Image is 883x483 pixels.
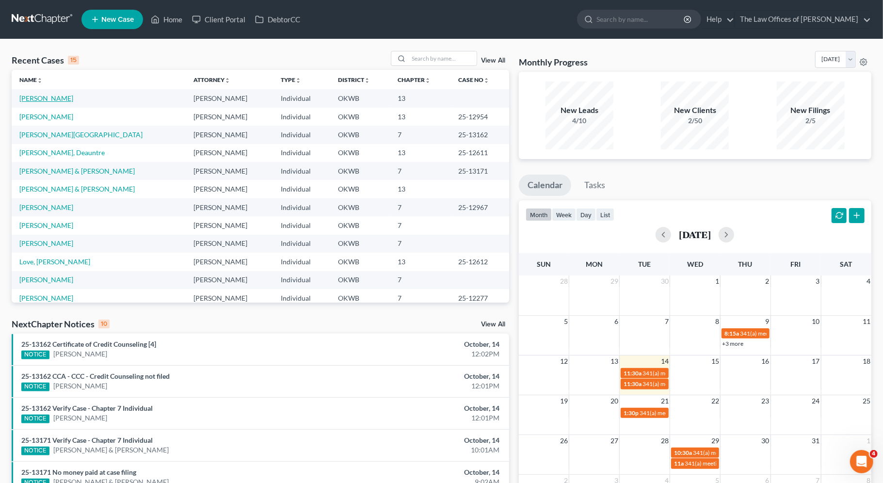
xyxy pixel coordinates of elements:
a: 25-13162 Verify Case - Chapter 7 Individual [21,404,153,412]
div: New Clients [661,105,729,116]
a: +3 more [722,340,743,347]
span: Sun [537,260,551,268]
td: OKWB [330,89,390,107]
td: 13 [390,180,451,198]
span: 3 [815,275,821,287]
a: Client Portal [187,11,250,28]
span: 1 [714,275,720,287]
div: New Filings [777,105,845,116]
div: Recent Cases [12,54,79,66]
div: October, 14 [347,403,499,413]
td: OKWB [330,162,390,180]
a: Case Nounfold_more [458,76,489,83]
td: Individual [273,162,330,180]
div: October, 14 [347,467,499,477]
td: 7 [390,126,451,144]
a: Tasks [576,175,614,196]
td: OKWB [330,271,390,289]
a: [PERSON_NAME] & [PERSON_NAME] [19,167,135,175]
a: [PERSON_NAME] [19,203,73,211]
div: October, 14 [347,339,499,349]
span: 341(a) meeting for Deauntre [PERSON_NAME] [740,330,859,337]
span: Mon [586,260,603,268]
div: 2/50 [661,116,729,126]
td: OKWB [330,253,390,271]
span: 8:15a [724,330,739,337]
a: 25-13171 Verify Case - Chapter 7 Individual [21,436,153,444]
td: 7 [390,235,451,253]
td: Individual [273,89,330,107]
span: 29 [710,435,720,447]
a: 25-13171 No money paid at case filing [21,468,136,476]
td: [PERSON_NAME] [186,180,273,198]
td: 25-12954 [450,108,509,126]
a: Home [146,11,187,28]
td: [PERSON_NAME] [186,162,273,180]
span: 1:30p [624,409,639,417]
td: 13 [390,108,451,126]
a: [PERSON_NAME] [19,294,73,302]
span: 12 [559,355,569,367]
h3: Monthly Progress [519,56,588,68]
a: Help [702,11,734,28]
span: 26 [559,435,569,447]
a: [PERSON_NAME], Deauntre [19,148,105,157]
span: 341(a) meeting for [PERSON_NAME] [642,380,736,387]
span: 20 [610,395,619,407]
td: Individual [273,216,330,234]
a: [PERSON_NAME] & [PERSON_NAME] [19,185,135,193]
span: 23 [761,395,771,407]
td: Individual [273,180,330,198]
span: 11:30a [624,370,642,377]
span: 10 [811,316,821,327]
td: OKWB [330,126,390,144]
span: 29 [610,275,619,287]
span: 6 [613,316,619,327]
span: 16 [761,355,771,367]
td: Individual [273,198,330,216]
span: 11:30a [624,380,642,387]
span: 24 [811,395,821,407]
span: 341(a) meeting for [PERSON_NAME] [642,370,736,377]
span: 19 [559,395,569,407]
span: 27 [610,435,619,447]
span: 31 [811,435,821,447]
div: NOTICE [21,383,49,391]
a: View All [481,57,505,64]
a: Love, [PERSON_NAME] [19,258,90,266]
span: 30 [761,435,771,447]
span: Tue [639,260,651,268]
td: OKWB [330,180,390,198]
span: 341(a) meeting for [PERSON_NAME] [640,409,733,417]
a: [PERSON_NAME] [19,275,73,284]
div: NextChapter Notices [12,318,110,330]
a: Nameunfold_more [19,76,43,83]
td: OKWB [330,198,390,216]
td: OKWB [330,108,390,126]
i: unfold_more [295,78,301,83]
td: [PERSON_NAME] [186,289,273,307]
a: The Law Offices of [PERSON_NAME] [735,11,871,28]
span: 341(a) meeting for [PERSON_NAME] [693,449,787,456]
button: month [526,208,552,221]
a: [PERSON_NAME] [19,113,73,121]
td: 25-12967 [450,198,509,216]
div: NOTICE [21,447,49,455]
span: 11 [862,316,871,327]
td: 7 [390,271,451,289]
div: 12:01PM [347,413,499,423]
td: [PERSON_NAME] [186,144,273,162]
span: 7 [664,316,670,327]
td: 7 [390,198,451,216]
td: 13 [390,89,451,107]
span: Sat [840,260,852,268]
td: 25-12612 [450,253,509,271]
a: [PERSON_NAME] [53,413,107,423]
button: list [596,208,614,221]
td: [PERSON_NAME] [186,89,273,107]
td: [PERSON_NAME] [186,216,273,234]
div: NOTICE [21,351,49,359]
td: 7 [390,162,451,180]
a: [PERSON_NAME][GEOGRAPHIC_DATA] [19,130,143,139]
div: New Leads [546,105,613,116]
